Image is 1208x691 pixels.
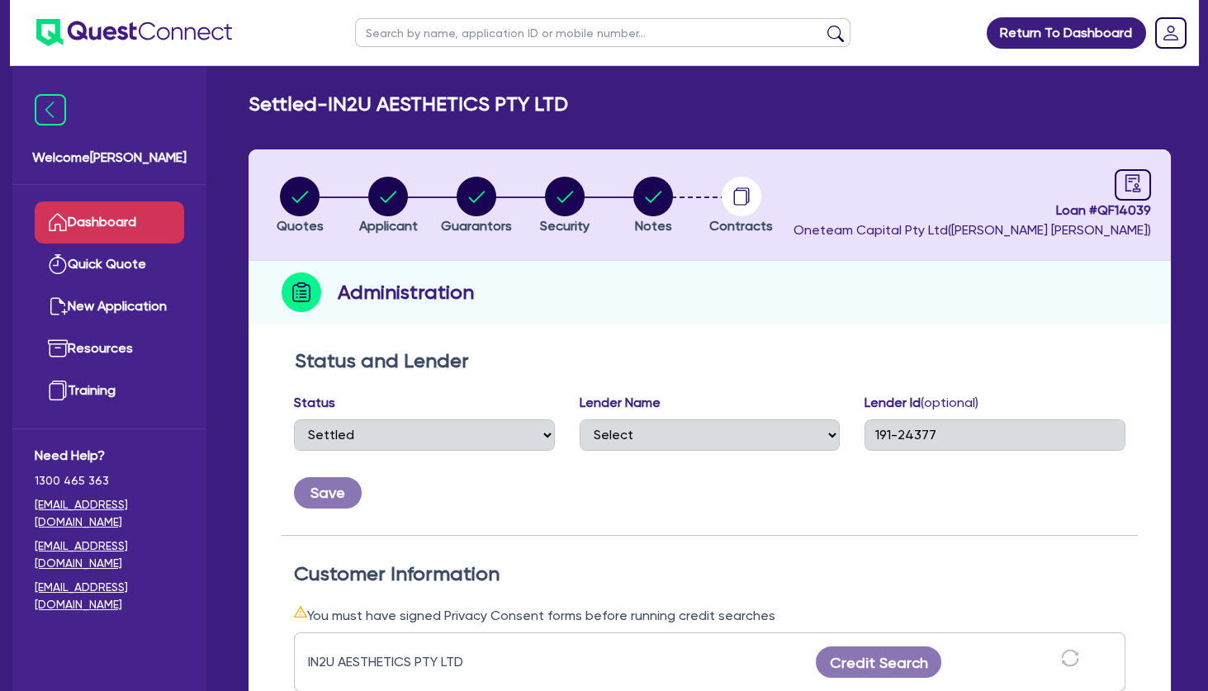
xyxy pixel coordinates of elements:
button: sync [1056,648,1084,677]
div: You must have signed Privacy Consent forms before running credit searches [294,605,1125,626]
button: Quotes [276,176,325,237]
label: Lender Name [580,393,661,413]
span: Loan # QF14039 [793,201,1151,220]
a: Resources [35,328,184,370]
button: Contracts [708,176,774,237]
span: Applicant [359,218,418,234]
img: training [48,381,68,400]
a: [EMAIL_ADDRESS][DOMAIN_NAME] [35,537,184,572]
span: Security [540,218,590,234]
span: Welcome [PERSON_NAME] [32,148,187,168]
span: 1300 465 363 [35,472,184,490]
a: Training [35,370,184,412]
span: Oneteam Capital Pty Ltd ( [PERSON_NAME] [PERSON_NAME] ) [793,222,1151,238]
input: Search by name, application ID or mobile number... [355,18,850,47]
img: resources [48,338,68,358]
img: step-icon [282,272,321,312]
button: Save [294,477,362,509]
a: Return To Dashboard [987,17,1146,49]
h2: Customer Information [294,562,1125,586]
img: quick-quote [48,254,68,274]
span: Quotes [277,218,324,234]
img: icon-menu-close [35,94,66,125]
span: Guarantors [441,218,512,234]
span: sync [1061,649,1079,667]
img: quest-connect-logo-blue [36,19,232,46]
h2: Status and Lender [295,349,1125,373]
div: IN2U AESTHETICS PTY LTD [308,652,514,672]
button: Guarantors [440,176,513,237]
span: (optional) [921,395,978,410]
span: Contracts [709,218,773,234]
button: Applicant [358,176,419,237]
a: [EMAIL_ADDRESS][DOMAIN_NAME] [35,496,184,531]
h2: Settled - IN2U AESTHETICS PTY LTD [249,92,568,116]
a: [EMAIL_ADDRESS][DOMAIN_NAME] [35,579,184,613]
a: Dropdown toggle [1149,12,1192,54]
a: Quick Quote [35,244,184,286]
h2: Administration [338,277,474,307]
span: warning [294,605,307,618]
label: Status [294,393,335,413]
a: New Application [35,286,184,328]
span: Notes [635,218,672,234]
img: new-application [48,296,68,316]
label: Lender Id [865,393,978,413]
span: audit [1124,174,1142,192]
button: Notes [632,176,674,237]
a: audit [1115,169,1151,201]
span: Need Help? [35,446,184,466]
a: Dashboard [35,201,184,244]
button: Security [539,176,590,237]
button: Credit Search [816,646,941,678]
